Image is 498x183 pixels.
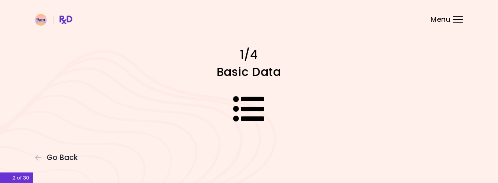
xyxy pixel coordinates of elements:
[35,153,82,162] button: Go Back
[35,14,72,26] img: RxDiet
[113,47,385,62] h1: 1/4
[431,16,451,23] span: Menu
[47,153,78,162] span: Go Back
[113,64,385,79] h1: Basic Data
